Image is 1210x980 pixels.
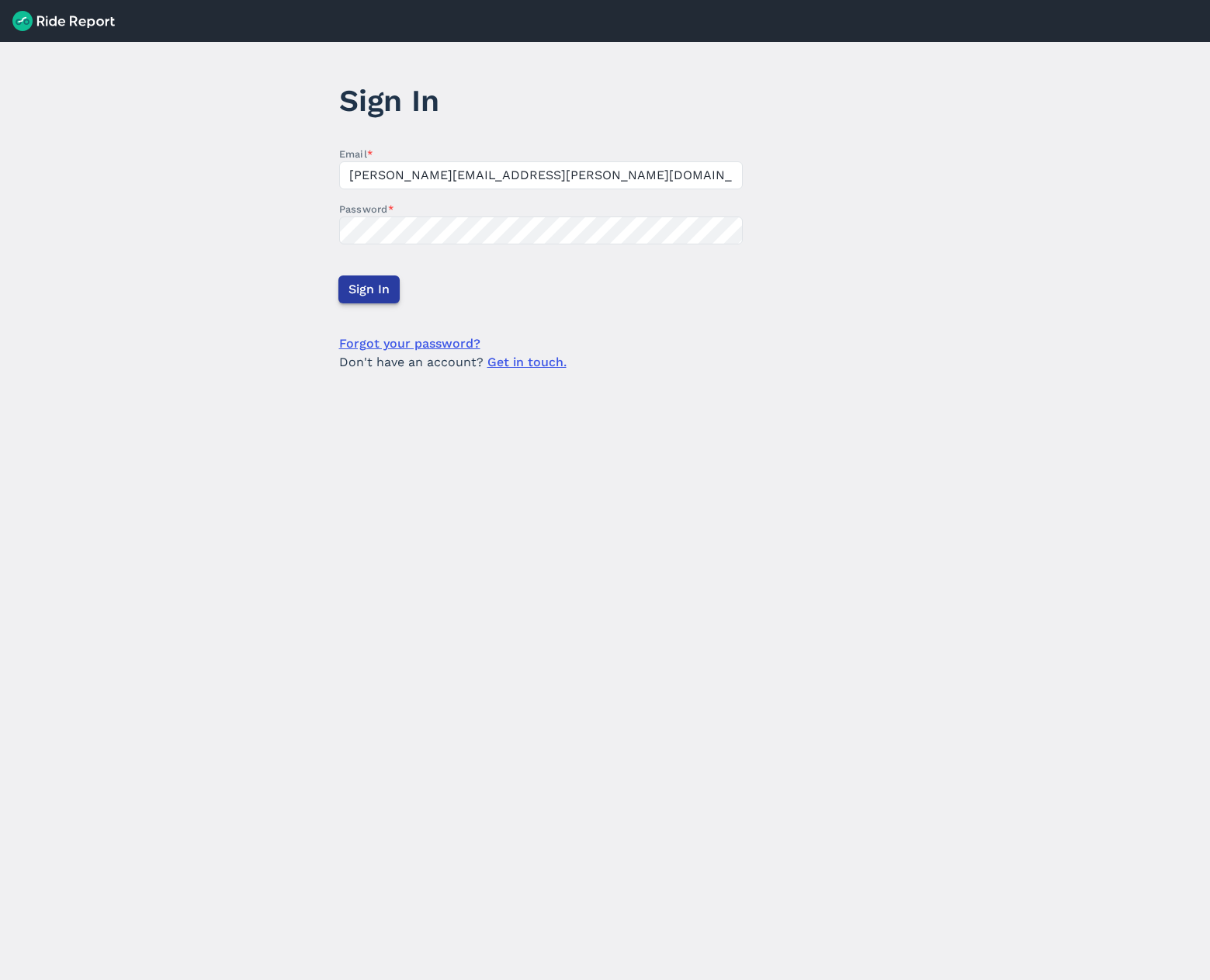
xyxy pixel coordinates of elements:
[339,353,567,372] span: Don't have an account?
[339,334,480,353] a: Forgot your password?
[339,79,743,122] h1: Sign In
[348,280,390,299] span: Sign In
[339,147,743,161] label: Email
[339,202,743,216] label: Password
[12,11,115,31] img: Ride Report
[338,275,400,303] button: Sign In
[487,355,567,369] a: Get in touch.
